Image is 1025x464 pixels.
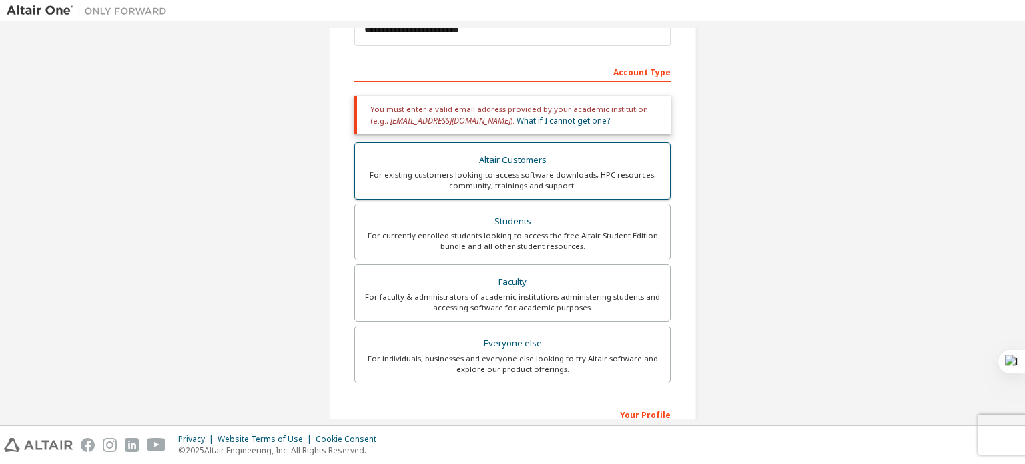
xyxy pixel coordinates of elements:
[147,438,166,452] img: youtube.svg
[354,61,671,82] div: Account Type
[363,273,662,292] div: Faculty
[363,230,662,252] div: For currently enrolled students looking to access the free Altair Student Edition bundle and all ...
[178,445,384,456] p: © 2025 Altair Engineering, Inc. All Rights Reserved.
[81,438,95,452] img: facebook.svg
[103,438,117,452] img: instagram.svg
[363,151,662,170] div: Altair Customers
[218,434,316,445] div: Website Terms of Use
[354,403,671,425] div: Your Profile
[517,115,610,126] a: What if I cannot get one?
[4,438,73,452] img: altair_logo.svg
[316,434,384,445] div: Cookie Consent
[363,353,662,375] div: For individuals, businesses and everyone else looking to try Altair software and explore our prod...
[363,170,662,191] div: For existing customers looking to access software downloads, HPC resources, community, trainings ...
[354,96,671,134] div: You must enter a valid email address provided by your academic institution (e.g., ).
[363,334,662,353] div: Everyone else
[363,212,662,231] div: Students
[7,4,174,17] img: Altair One
[390,115,510,126] span: [EMAIL_ADDRESS][DOMAIN_NAME]
[125,438,139,452] img: linkedin.svg
[178,434,218,445] div: Privacy
[363,292,662,313] div: For faculty & administrators of academic institutions administering students and accessing softwa...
